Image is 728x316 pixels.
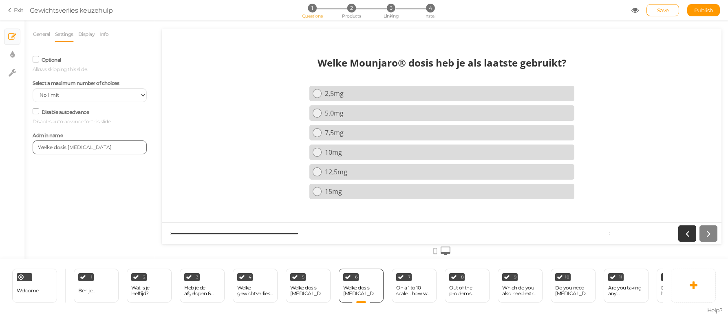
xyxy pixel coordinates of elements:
div: Wat is je leeftijd? [131,285,167,296]
span: 1 [308,4,316,12]
div: 15mg [163,158,409,167]
li: 4 Install [411,4,449,12]
a: Exit [8,6,24,14]
span: 4 [426,4,435,12]
div: Out of the problems below, which do you need most help with? [449,285,485,296]
li: 3 Linking [372,4,410,12]
span: Install [424,13,436,19]
div: 4 Welke gewichtverlies medicatie heb je als laatste gebruikt? [233,269,278,303]
div: 12 Describe any health issues you have. [657,269,702,303]
span: Help? [707,307,723,314]
span: Questions [302,13,323,19]
div: Which do you also need extra help with? [502,285,538,296]
div: 10 Do you need [MEDICAL_DATA] FAST? [551,269,596,303]
div: Save [646,4,679,16]
label: Optional [42,57,61,63]
li: 1 Questions [293,4,331,12]
span: 2 [143,275,146,279]
div: Welke dosis [MEDICAL_DATA] [343,285,379,296]
div: Describe any health issues you have. [661,285,697,296]
span: 1 [91,275,93,279]
label: Select a maximum number of choices [33,80,119,86]
span: Linking [384,13,398,19]
div: 3 Heb je de afgelopen 6 maanden gewichtsverlies medicatie gebruikt? [180,269,225,303]
div: 5,0mg [163,80,409,89]
span: Allows skipping this slide. [33,66,88,72]
span: Products [342,13,361,19]
div: 1 Ben je... [74,269,119,303]
a: General [33,27,51,42]
span: 2 [347,4,356,12]
div: 5 Welke dosis [MEDICAL_DATA] [286,269,331,303]
div: Do you need [MEDICAL_DATA] FAST? [555,285,591,296]
span: 3 [196,275,199,279]
span: 10 [565,275,569,279]
div: 10mg [163,119,409,128]
span: Disables auto-advance for this slide. [33,118,111,125]
div: 2,5mg [163,60,409,69]
a: Display [78,27,95,42]
div: 2 Wat is je leeftijd? [127,269,172,303]
input: Admin name [33,140,147,154]
span: 7 [408,275,410,279]
div: 9 Which do you also need extra help with? [498,269,543,303]
span: 6 [355,275,357,279]
div: 12,5mg [163,139,409,148]
div: Are you taking any medications? [608,285,644,296]
label: Disable autoadvance [42,109,89,115]
li: 2 Products [333,4,371,12]
a: Info [99,27,109,42]
div: Heb je de afgelopen 6 maanden gewichtsverlies medicatie gebruikt? [184,285,220,296]
span: 3 [387,4,395,12]
a: Settings [55,27,74,42]
strong: Welke Mounjaro® dosis heb je als laatste gebruikt? [156,27,404,41]
div: 7,5mg [163,100,409,109]
div: 7 On a 1 to 10 scale... how well does your current toothpaste w... [392,269,437,303]
div: Welcome [12,269,57,303]
span: Save [657,7,669,13]
span: 4 [249,275,251,279]
div: 6 Welke dosis [MEDICAL_DATA] [339,269,384,303]
span: 5 [302,275,304,279]
div: On a 1 to 10 scale... how well does your current toothpaste w... [396,285,432,296]
div: Ben je... [78,288,95,294]
span: Admin name [33,132,63,138]
div: 8 Out of the problems below, which do you need most help with? [445,269,490,303]
div: Welke dosis [MEDICAL_DATA] [290,285,326,296]
span: 9 [514,275,516,279]
span: 8 [461,275,463,279]
span: Publish [694,7,713,13]
div: Welke gewichtverlies medicatie heb je als laatste gebruikt? [237,285,273,296]
span: 11 [619,275,622,279]
div: Gewichtsverlies keuzehulp [30,5,113,15]
span: Welcome [17,287,39,294]
div: 11 Are you taking any medications? [604,269,649,303]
